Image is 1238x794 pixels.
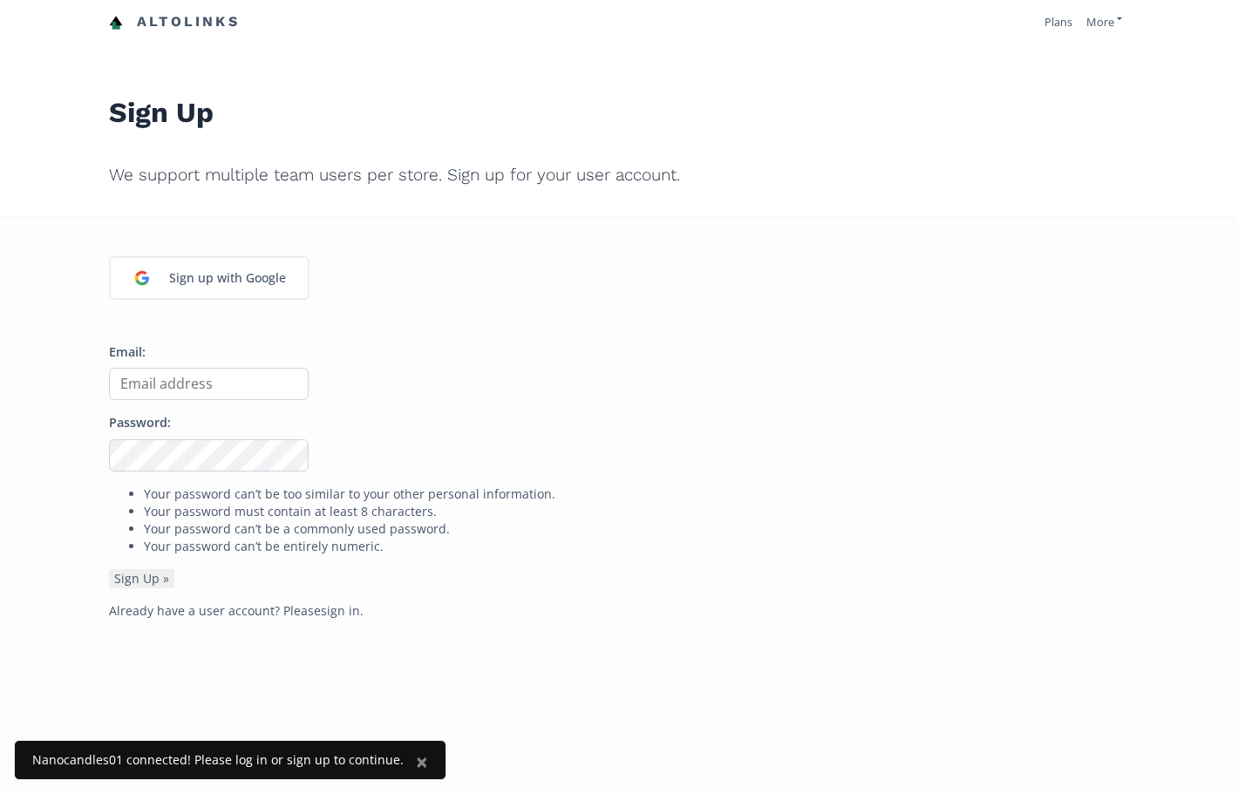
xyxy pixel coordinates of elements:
a: Sign up with Google [109,256,309,300]
a: sign in [321,602,360,619]
span: × [416,747,428,776]
img: favicon-32x32.png [109,16,123,30]
a: More [1086,14,1122,30]
p: Already have a user account? Please . [109,602,1129,620]
li: Your password can’t be entirely numeric. [144,538,1129,555]
div: Sign up with Google [160,260,295,296]
input: Email address [109,368,309,400]
button: Close [398,741,446,783]
div: Nanocandles01 connected! Please log in or sign up to continue. [32,751,404,769]
h2: We support multiple team users per store. Sign up for your user account. [109,153,1129,197]
a: Plans [1044,14,1072,30]
label: Email: [109,343,146,362]
li: Your password can’t be too similar to your other personal information. [144,485,1129,503]
button: Sign Up » [109,569,174,588]
a: Altolinks [109,8,240,37]
li: Your password must contain at least 8 characters. [144,503,1129,520]
label: Password: [109,414,171,432]
img: google_login_logo_184.png [124,260,160,296]
li: Your password can’t be a commonly used password. [144,520,1129,538]
h1: Sign Up [109,58,1129,139]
